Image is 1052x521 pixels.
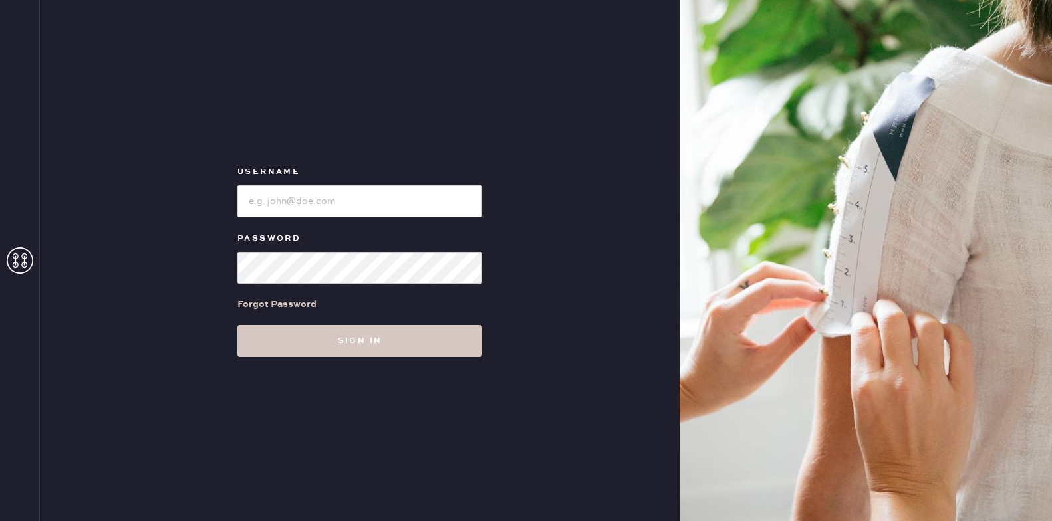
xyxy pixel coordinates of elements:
[237,185,482,217] input: e.g. john@doe.com
[237,284,317,325] a: Forgot Password
[237,164,482,180] label: Username
[237,325,482,357] button: Sign in
[237,297,317,312] div: Forgot Password
[237,231,482,247] label: Password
